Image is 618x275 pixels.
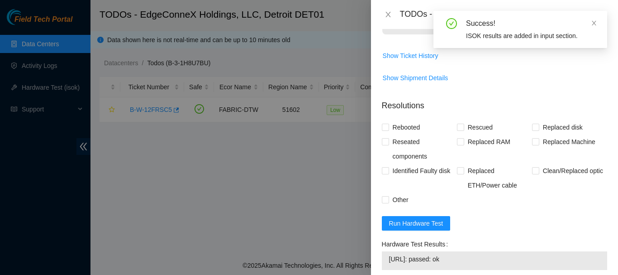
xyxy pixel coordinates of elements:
button: Run Hardware Test [382,216,451,231]
div: ISOK results are added in input section. [466,31,596,41]
span: Replaced ETH/Power cable [464,164,532,193]
span: Other [389,193,412,207]
p: Resolutions [382,92,607,112]
span: Replaced Machine [539,135,599,149]
span: Show Ticket History [383,51,438,61]
span: close [385,11,392,18]
span: check-circle [446,18,457,29]
button: Show Ticket History [382,48,439,63]
span: [URL]: passed: ok [389,254,600,264]
span: Clean/Replaced optic [539,164,607,178]
label: Hardware Test Results [382,237,452,251]
button: Close [382,10,395,19]
span: Rebooted [389,120,424,135]
span: close [591,20,597,26]
button: Show Shipment Details [382,71,449,85]
span: Identified Faulty disk [389,164,454,178]
div: TODOs - Description - B-W-12FRSC5 [400,7,607,22]
span: Rescued [464,120,496,135]
span: Run Hardware Test [389,218,443,228]
span: Replaced disk [539,120,586,135]
div: Success! [466,18,596,29]
span: Replaced RAM [464,135,514,149]
span: Reseated components [389,135,457,164]
span: Show Shipment Details [383,73,448,83]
